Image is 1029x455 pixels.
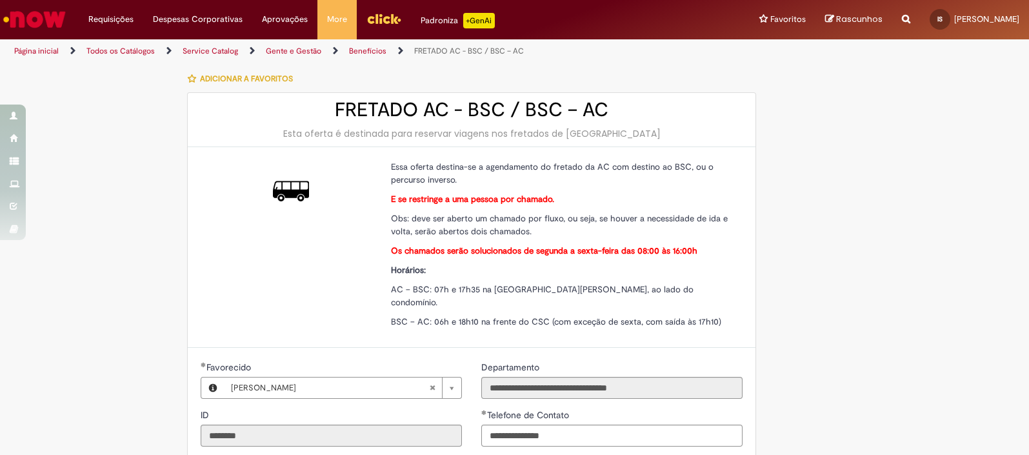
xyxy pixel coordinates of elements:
a: Benefícios [349,46,386,56]
span: BSC – AC: 06h e 18h10 na frente do CSC (com exceção de sexta, com saída às 17h10) [391,316,721,327]
strong: E se restringe a uma pessoa por chamado. [391,194,554,205]
button: Favorecido, Visualizar este registro Ingrid Izidoro Da Silva [201,378,225,398]
span: Aprovações [262,13,308,26]
p: +GenAi [463,13,495,28]
button: Adicionar a Favoritos [187,65,300,92]
a: Página inicial [14,46,59,56]
ul: Trilhas de página [10,39,676,63]
label: Somente leitura - ID [201,409,212,421]
span: Adicionar a Favoritos [200,74,293,84]
input: Telefone de Contato [481,425,743,447]
input: ID [201,425,462,447]
span: Rascunhos [836,13,883,25]
div: Esta oferta é destinada para reservar viagens nos fretados de [GEOGRAPHIC_DATA] [201,127,743,140]
a: Service Catalog [183,46,238,56]
span: Essa oferta destina-se a agendamento do fretado da AC com destino ao BSC, ou o percurso inverso. [391,161,714,185]
img: FRETADO AC - BSC / BSC – AC [273,173,309,209]
a: [PERSON_NAME]Limpar campo Favorecido [225,378,461,398]
span: [PERSON_NAME] [231,378,429,398]
img: click_logo_yellow_360x200.png [366,9,401,28]
a: Todos os Catálogos [86,46,155,56]
span: Despesas Corporativas [153,13,243,26]
span: Obrigatório Preenchido [481,410,487,415]
img: ServiceNow [1,6,68,32]
strong: Horários: [391,265,426,276]
label: Somente leitura - Departamento [481,361,542,374]
a: FRETADO AC - BSC / BSC – AC [414,46,524,56]
abbr: Limpar campo Favorecido [423,378,442,398]
strong: Os chamados serão solucionados de segunda a sexta-feira das 08:00 às 16:00h [391,245,697,256]
span: Obs: deve ser aberto um chamado por fluxo, ou seja, se houver a necessidade de ida e volta, serão... [391,213,728,237]
span: Favoritos [770,13,806,26]
span: [PERSON_NAME] [954,14,1019,25]
div: Padroniza [421,13,495,28]
input: Departamento [481,377,743,399]
span: Somente leitura - Departamento [481,361,542,373]
h2: FRETADO AC - BSC / BSC – AC [201,99,743,121]
span: More [327,13,347,26]
a: Gente e Gestão [266,46,321,56]
span: Telefone de Contato [487,409,572,421]
span: Somente leitura - ID [201,409,212,421]
a: Rascunhos [825,14,883,26]
span: Requisições [88,13,134,26]
span: IS [937,15,943,23]
span: Obrigatório Preenchido [201,362,206,367]
span: AC – BSC: 07h e 17h35 na [GEOGRAPHIC_DATA][PERSON_NAME], ao lado do condomínio. [391,284,694,308]
span: Necessários - Favorecido [206,361,254,373]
